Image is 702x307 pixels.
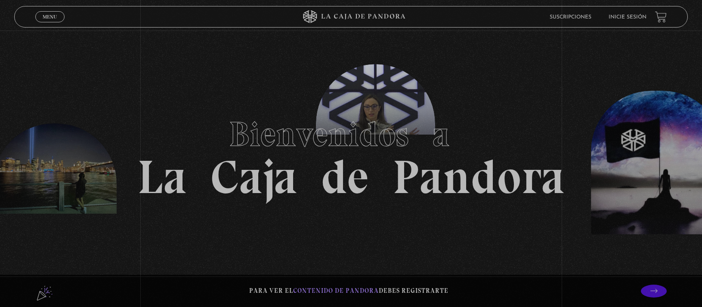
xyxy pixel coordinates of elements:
[655,11,667,23] a: View your shopping cart
[137,106,565,201] h1: La Caja de Pandora
[249,285,448,297] p: Para ver el debes registrarte
[43,14,57,19] span: Menu
[40,21,60,28] span: Cerrar
[609,15,646,20] a: Inicie sesión
[293,287,379,295] span: contenido de Pandora
[229,114,473,155] span: Bienvenidos a
[550,15,591,20] a: Suscripciones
